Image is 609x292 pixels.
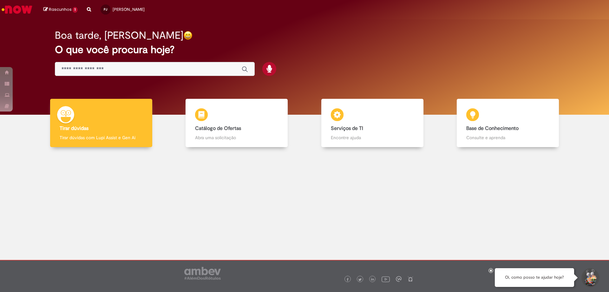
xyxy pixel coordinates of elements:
[55,44,554,55] h2: O que você procura hoje?
[440,99,576,147] a: Base de Conhecimento Consulte e aprenda
[466,134,549,141] p: Consulte e aprenda
[169,99,305,147] a: Catálogo de Ofertas Abra uma solicitação
[396,276,402,282] img: logo_footer_workplace.png
[331,134,414,141] p: Encontre ajuda
[33,99,169,147] a: Tirar dúvidas Tirar dúvidas com Lupi Assist e Gen Ai
[60,134,143,141] p: Tirar dúvidas com Lupi Assist e Gen Ai
[195,125,241,132] b: Catálogo de Ofertas
[358,278,362,281] img: logo_footer_twitter.png
[55,30,183,41] h2: Boa tarde, [PERSON_NAME]
[43,7,77,13] a: Rascunhos
[104,7,107,11] span: PJ
[304,99,440,147] a: Serviços de TI Encontre ajuda
[183,31,193,40] img: happy-face.png
[113,7,145,12] span: [PERSON_NAME]
[60,125,88,132] b: Tirar dúvidas
[382,275,390,283] img: logo_footer_youtube.png
[73,7,77,13] span: 1
[49,6,72,12] span: Rascunhos
[466,125,519,132] b: Base de Conhecimento
[184,267,221,280] img: logo_footer_ambev_rotulo_gray.png
[346,278,349,281] img: logo_footer_facebook.png
[580,268,599,287] button: Iniciar Conversa de Suporte
[195,134,278,141] p: Abra uma solicitação
[1,3,33,16] img: ServiceNow
[371,278,374,282] img: logo_footer_linkedin.png
[331,125,363,132] b: Serviços de TI
[495,268,574,287] div: Oi, como posso te ajudar hoje?
[408,276,413,282] img: logo_footer_naosei.png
